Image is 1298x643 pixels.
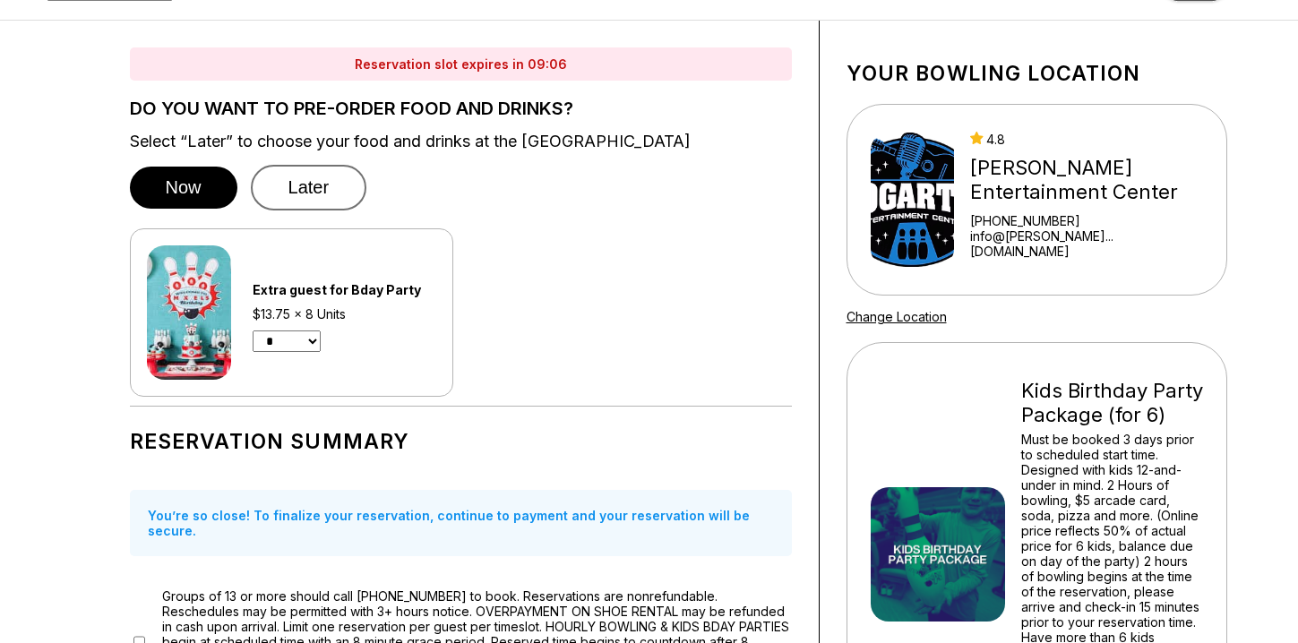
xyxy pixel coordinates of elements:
button: Later [251,165,367,210]
div: Reservation slot expires in 09:06 [130,47,792,81]
div: Kids Birthday Party Package (for 6) [1021,379,1203,427]
h1: Your bowling location [847,61,1227,86]
div: $13.75 x 8 Units [253,306,436,321]
img: Extra guest for Bday Party [147,245,232,380]
div: Extra guest for Bday Party [253,282,436,297]
a: Change Location [847,309,947,324]
label: DO YOU WANT TO PRE-ORDER FOOD AND DRINKS? [130,99,792,118]
div: 4.8 [970,132,1203,147]
a: info@[PERSON_NAME]...[DOMAIN_NAME] [970,228,1203,259]
label: Select “Later” to choose your food and drinks at the [GEOGRAPHIC_DATA] [130,132,792,151]
div: [PHONE_NUMBER] [970,213,1203,228]
div: [PERSON_NAME] Entertainment Center [970,156,1203,204]
h1: Reservation Summary [130,429,792,454]
img: Bogart's Entertainment Center [871,133,954,267]
img: Kids Birthday Party Package (for 6) [871,487,1005,622]
button: Now [130,167,237,209]
div: You’re so close! To finalize your reservation, continue to payment and your reservation will be s... [130,490,792,556]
